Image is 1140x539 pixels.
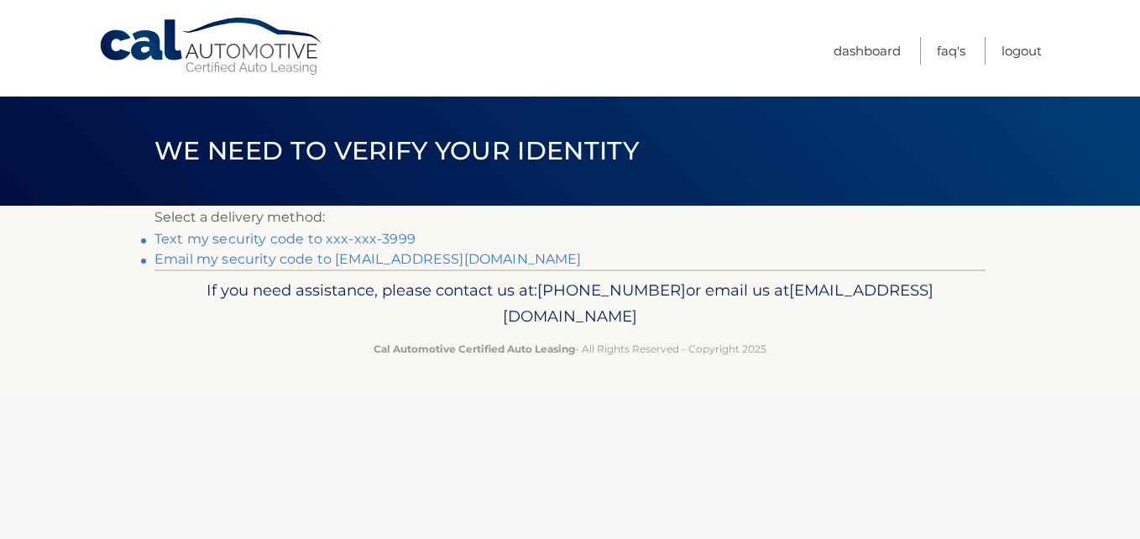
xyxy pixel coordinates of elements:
a: Logout [1001,37,1042,65]
p: Select a delivery method: [154,206,986,229]
p: If you need assistance, please contact us at: or email us at [165,277,975,331]
strong: Cal Automotive Certified Auto Leasing [374,343,575,355]
p: - All Rights Reserved - Copyright 2025 [165,340,975,358]
a: Email my security code to [EMAIL_ADDRESS][DOMAIN_NAME] [154,251,582,267]
a: FAQ's [937,37,965,65]
a: Text my security code to xxx-xxx-3999 [154,231,416,247]
span: [PHONE_NUMBER] [537,280,686,300]
span: We need to verify your identity [154,135,639,166]
a: Cal Automotive [98,17,325,76]
a: Dashboard [834,37,901,65]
